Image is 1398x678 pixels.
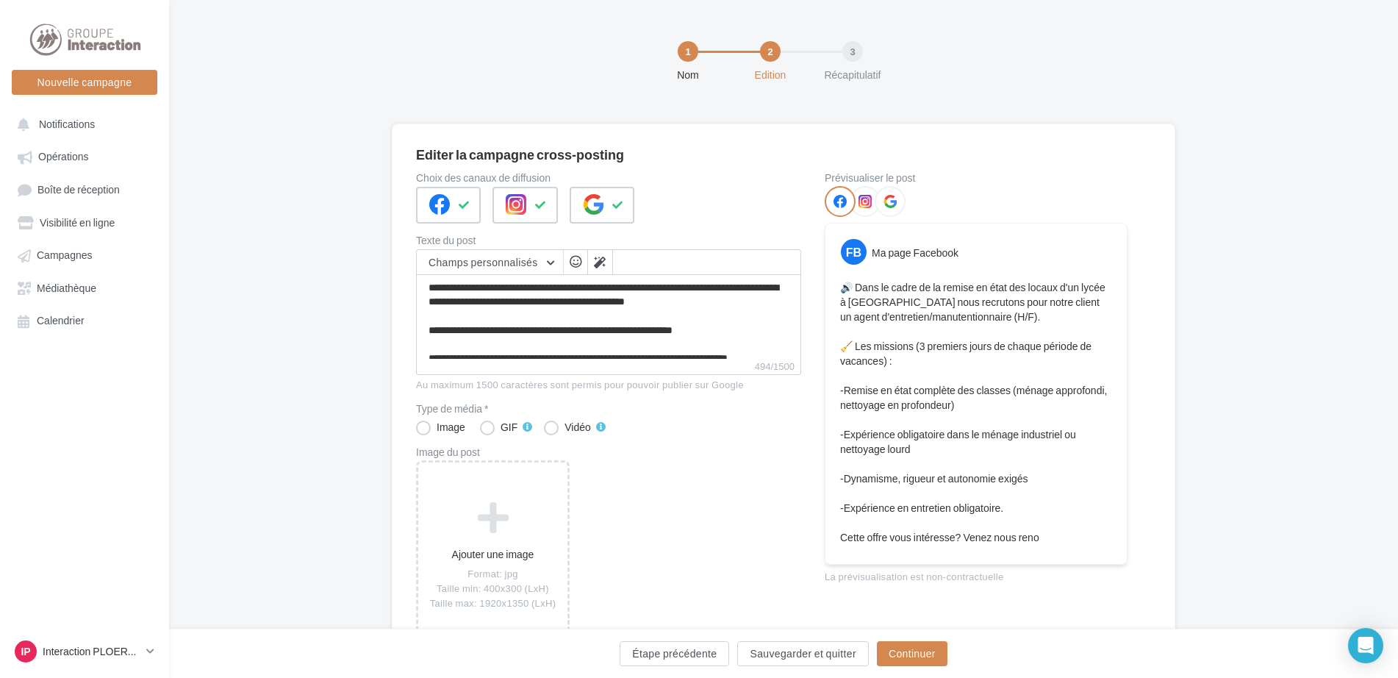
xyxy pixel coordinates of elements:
[39,118,95,130] span: Notifications
[9,307,160,333] a: Calendrier
[641,68,735,82] div: Nom
[678,41,698,62] div: 1
[9,110,154,137] button: Notifications
[416,404,801,414] label: Type de média *
[825,173,1128,183] div: Prévisualiser le post
[9,143,160,169] a: Opérations
[737,641,868,666] button: Sauvegarder et quitter
[825,565,1128,584] div: La prévisualisation est non-contractuelle
[9,209,160,235] a: Visibilité en ligne
[429,256,538,268] span: Champs personnalisés
[877,641,947,666] button: Continuer
[37,249,93,262] span: Campagnes
[872,246,958,260] div: Ma page Facebook
[40,216,115,229] span: Visibilité en ligne
[43,644,140,659] p: Interaction PLOERMEL
[416,148,624,161] div: Editer la campagne cross-posting
[416,359,801,375] label: 494/1500
[37,315,85,327] span: Calendrier
[416,447,801,457] div: Image du post
[760,41,781,62] div: 2
[9,176,160,203] a: Boîte de réception
[37,183,120,196] span: Boîte de réception
[1348,628,1383,663] div: Open Intercom Messenger
[620,641,729,666] button: Étape précédente
[38,151,88,163] span: Opérations
[12,70,157,95] button: Nouvelle campagne
[37,282,96,294] span: Médiathèque
[723,68,817,82] div: Edition
[564,422,591,432] div: Vidéo
[9,274,160,301] a: Médiathèque
[417,250,563,275] button: Champs personnalisés
[842,41,863,62] div: 3
[806,68,900,82] div: Récapitulatif
[437,422,465,432] div: Image
[416,379,801,392] div: Au maximum 1500 caractères sont permis pour pouvoir publier sur Google
[416,173,801,183] label: Choix des canaux de diffusion
[21,644,30,659] span: IP
[841,239,867,265] div: FB
[12,638,157,665] a: IP Interaction PLOERMEL
[416,235,801,246] label: Texte du post
[9,241,160,268] a: Campagnes
[501,422,517,432] div: GIF
[840,280,1112,545] p: 🔊 Dans le cadre de la remise en état des locaux d'un lycée à [GEOGRAPHIC_DATA] nous recrutons pou...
